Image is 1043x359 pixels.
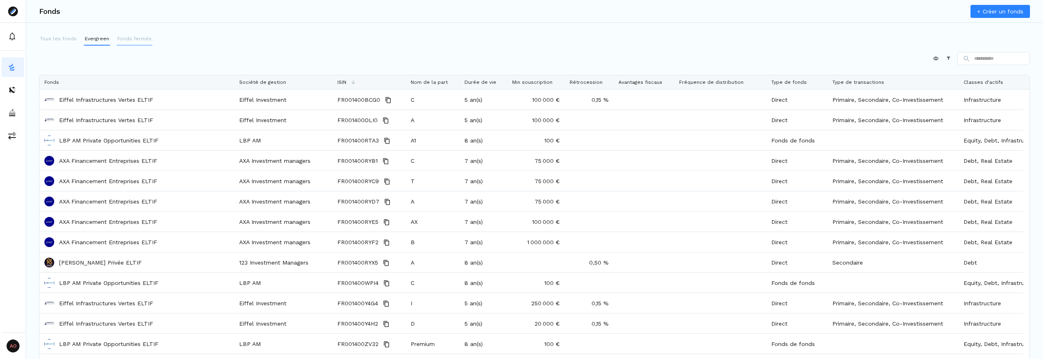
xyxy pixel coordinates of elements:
[8,131,16,140] img: commissions
[406,130,460,150] div: A1
[406,171,460,191] div: T
[44,237,54,247] img: AXA Financement Entreprises ELTIF
[44,115,54,125] img: Eiffel Infrastructures Vertes ELTIF
[59,279,158,287] a: LBP AM Private Opportunities ELTIF
[406,151,460,171] div: C
[460,313,507,333] div: 5 an(s)
[337,293,378,313] span: FR001400Y4G4
[8,109,16,117] img: asset-managers
[44,197,54,206] img: AXA Financement Entreprises ELTIF
[234,151,332,171] div: AXA Investment managers
[460,273,507,293] div: 8 an(s)
[59,340,158,348] a: LBP AM Private Opportunities ELTIF
[507,293,565,313] div: 250 000 €
[117,35,152,42] p: Fonds fermés
[827,191,959,211] div: Primaire, Secondaire, Co-Investissement
[381,258,391,268] button: Copy
[512,79,552,85] span: Min souscription
[766,90,827,109] div: Direct
[406,334,460,354] div: Premium
[460,191,507,211] div: 7 an(s)
[59,177,157,185] a: AXA Financement Entreprises ELTIF
[565,313,614,333] div: 0,15 %
[383,197,392,207] button: Copy
[507,313,565,333] div: 20 000 €
[827,293,959,313] div: Primaire, Secondaire, Co-Investissement
[766,110,827,130] div: Direct
[44,136,54,145] img: LBP AM Private Opportunities ELTIF
[234,334,332,354] div: LBP AM
[507,212,565,232] div: 100 000 €
[382,238,392,247] button: Copy
[59,299,153,307] a: Eiffel Infrastructures Vertes ELTIF
[406,232,460,252] div: B
[460,212,507,232] div: 7 an(s)
[766,232,827,252] div: Direct
[44,217,54,227] img: AXA Financement Entreprises ELTIF
[827,313,959,333] div: Primaire, Secondaire, Co-Investissement
[460,232,507,252] div: 7 an(s)
[59,96,153,104] p: Eiffel Infrastructures Vertes ELTIF
[44,319,54,328] img: Eiffel Infrastructures Vertes ELTIF
[679,79,744,85] span: Fréquence de distribution
[59,116,153,124] a: Eiffel Infrastructures Vertes ELTIF
[766,212,827,232] div: Direct
[406,252,460,272] div: A
[827,90,959,109] div: Primaire, Secondaire, Co-Investissement
[766,191,827,211] div: Direct
[337,232,378,252] span: FR001400RYF2
[460,110,507,130] div: 5 an(s)
[827,212,959,232] div: Primaire, Secondaire, Co-Investissement
[406,273,460,293] div: C
[7,339,20,352] span: AO
[337,110,378,130] span: FR001400OLI0
[2,103,24,123] button: asset-managers
[565,90,614,109] div: 0,15 %
[44,79,59,85] span: Fonds
[337,253,378,273] span: FR001400RYX5
[337,171,379,191] span: FR001400RYC9
[39,8,60,15] h3: Fonds
[382,136,392,146] button: Copy
[827,110,959,130] div: Primaire, Secondaire, Co-Investissement
[766,151,827,171] div: Direct
[59,218,157,226] p: AXA Financement Entreprises ELTIF
[565,293,614,313] div: 0,15 %
[59,320,153,328] p: Eiffel Infrastructures Vertes ELTIF
[460,252,507,272] div: 8 an(s)
[565,252,614,272] div: 0,50 %
[507,90,565,109] div: 100 000 €
[59,258,142,267] p: [PERSON_NAME] Privée ELTIF
[766,313,827,333] div: Direct
[59,157,157,165] a: AXA Financement Entreprises ELTIF
[406,110,460,130] div: A
[507,130,565,150] div: 100 €
[464,79,496,85] span: Durée de vie
[382,177,392,186] button: Copy
[59,197,157,206] a: AXA Financement Entreprises ELTIF
[406,90,460,109] div: C
[59,136,158,144] a: LBP AM Private Opportunities ELTIF
[460,151,507,171] div: 7 an(s)
[827,252,959,272] div: Secondaire
[570,79,603,85] span: Rétrocession
[460,293,507,313] div: 5 an(s)
[337,90,380,110] span: FR001400BCG0
[460,90,507,109] div: 5 an(s)
[406,293,460,313] div: I
[381,299,391,309] button: Copy
[337,79,346,85] span: ISIN
[383,95,393,105] button: Copy
[337,151,378,171] span: FR001400RYB1
[44,176,54,186] img: AXA Financement Entreprises ELTIF
[382,278,392,288] button: Copy
[337,131,379,151] span: FR001400RTA3
[507,273,565,293] div: 100 €
[832,79,884,85] span: Type de transactions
